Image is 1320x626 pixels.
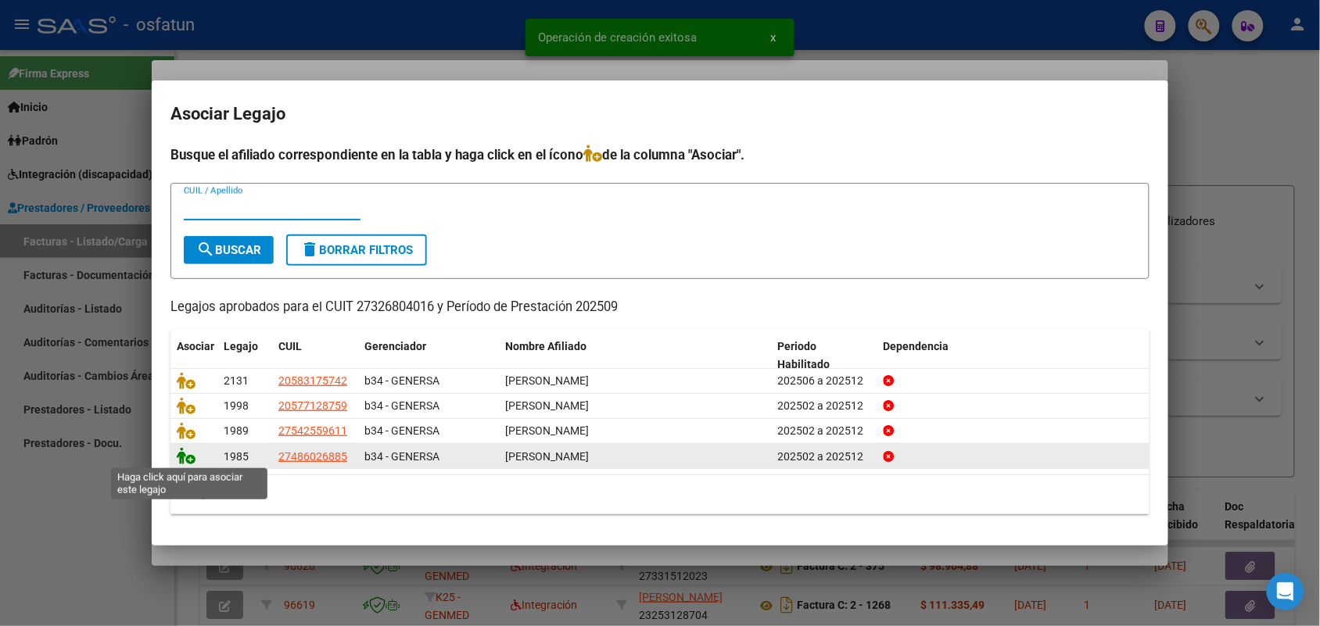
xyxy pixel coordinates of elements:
span: CUIL [278,340,302,352]
span: Legajo [224,340,258,352]
span: 1985 [224,450,249,463]
span: Dependencia [884,340,949,352]
div: 202502 a 202512 [778,397,871,415]
span: Asociar [177,340,214,352]
div: 202502 a 202512 [778,422,871,440]
span: 1989 [224,424,249,437]
span: ALVAREZ ORTIZ GUADALUPE [505,424,589,437]
span: Nombre Afiliado [505,340,586,352]
mat-icon: delete [300,240,319,259]
h4: Busque el afiliado correspondiente en la tabla y haga click en el ícono de la columna "Asociar". [170,145,1150,165]
span: 27486026885 [278,450,347,463]
span: 2131 [224,374,249,387]
datatable-header-cell: CUIL [272,330,358,381]
span: Gerenciador [364,340,426,352]
span: 1998 [224,399,249,412]
span: b34 - GENERSA [364,424,439,437]
datatable-header-cell: Nombre Afiliado [499,330,772,381]
span: NICHIO MATIAS JAVIER [505,374,589,387]
button: Buscar [184,236,274,264]
div: 202502 a 202512 [778,448,871,466]
datatable-header-cell: Dependencia [877,330,1150,381]
span: 20583175742 [278,374,347,387]
span: 27542559611 [278,424,347,437]
span: Buscar [196,243,261,257]
datatable-header-cell: Periodo Habilitado [772,330,877,381]
button: Borrar Filtros [286,234,427,266]
span: 20577128759 [278,399,347,412]
span: b34 - GENERSA [364,399,439,412]
span: Borrar Filtros [300,243,413,257]
datatable-header-cell: Asociar [170,330,217,381]
datatable-header-cell: Legajo [217,330,272,381]
span: ORTIZ ROCIO CANDELA [505,450,589,463]
h2: Asociar Legajo [170,99,1150,129]
span: b34 - GENERSA [364,450,439,463]
div: 4 registros [170,475,1150,514]
span: Periodo Habilitado [778,340,830,370]
datatable-header-cell: Gerenciador [358,330,499,381]
span: b34 - GENERSA [364,374,439,387]
div: Open Intercom Messenger [1267,573,1304,610]
span: ALVAREZ ORTIZ BENJAMIN [505,399,589,412]
p: Legajos aprobados para el CUIT 27326804016 y Período de Prestación 202509 [170,298,1150,317]
div: 202506 a 202512 [778,372,871,390]
mat-icon: search [196,240,215,259]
